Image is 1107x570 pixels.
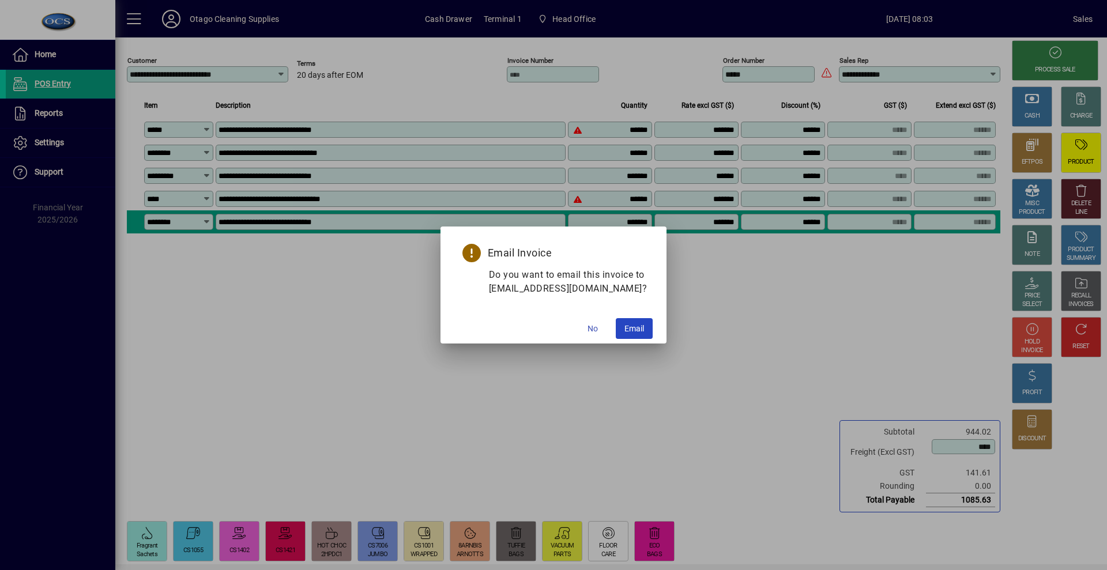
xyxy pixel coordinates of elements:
[616,318,653,339] button: Email
[588,323,598,335] span: No
[489,268,647,296] p: Do you want to email this invoice to [EMAIL_ADDRESS][DOMAIN_NAME]?
[574,318,611,339] button: No
[624,323,644,335] span: Email
[460,244,647,262] h5: Email Invoice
